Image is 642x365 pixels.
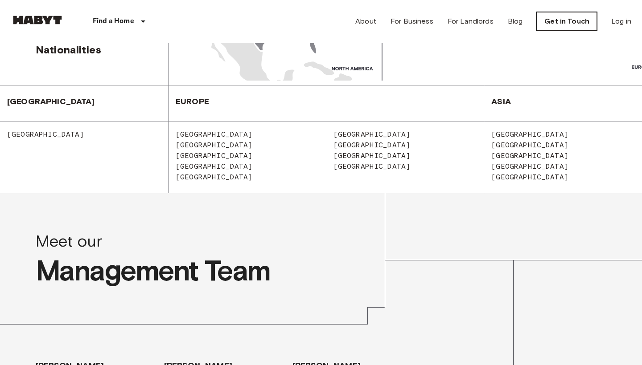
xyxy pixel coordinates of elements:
[326,151,411,160] span: [GEOGRAPHIC_DATA]
[484,141,568,149] span: [GEOGRAPHIC_DATA]
[484,97,511,106] span: Asia
[169,141,253,149] span: [GEOGRAPHIC_DATA]
[36,229,349,253] span: Meet our
[36,253,349,288] span: Management Team
[484,130,568,138] span: [GEOGRAPHIC_DATA]
[611,16,631,27] a: Log in
[326,162,411,170] span: [GEOGRAPHIC_DATA]
[508,16,523,27] a: Blog
[355,16,376,27] a: About
[93,16,134,27] p: Find a Home
[484,151,568,160] span: [GEOGRAPHIC_DATA]
[537,12,597,31] a: Get in Touch
[326,130,411,138] span: [GEOGRAPHIC_DATA]
[391,16,433,27] a: For Business
[11,16,64,24] img: Habyt
[448,16,494,27] a: For Landlords
[36,43,132,57] span: Nationalities
[484,173,568,181] span: [GEOGRAPHIC_DATA]
[169,97,209,106] span: Europe
[169,151,253,160] span: [GEOGRAPHIC_DATA]
[169,130,253,138] span: [GEOGRAPHIC_DATA]
[326,141,411,149] span: [GEOGRAPHIC_DATA]
[169,162,253,170] span: [GEOGRAPHIC_DATA]
[484,162,568,170] span: [GEOGRAPHIC_DATA]
[169,173,253,181] span: [GEOGRAPHIC_DATA]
